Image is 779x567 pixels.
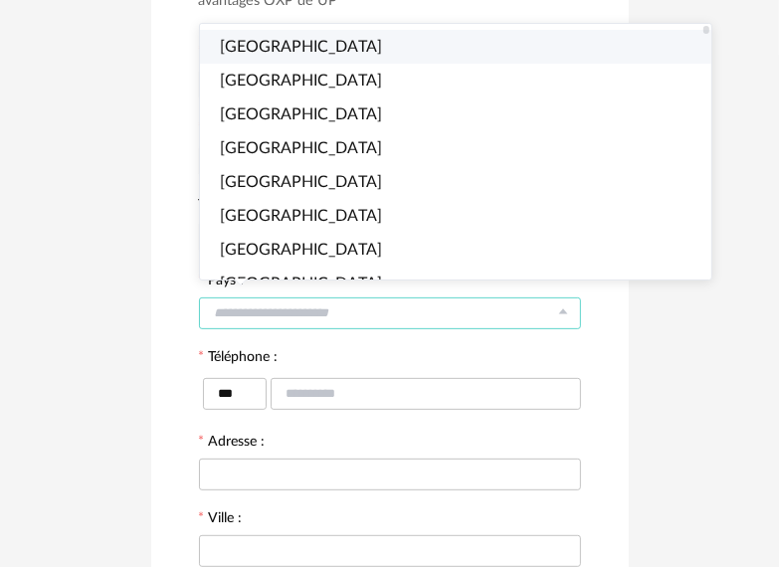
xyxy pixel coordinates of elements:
[220,106,382,122] span: [GEOGRAPHIC_DATA]
[220,174,382,190] span: [GEOGRAPHIC_DATA]
[220,73,382,89] span: [GEOGRAPHIC_DATA]
[199,274,245,291] label: Pays :
[220,140,382,156] span: [GEOGRAPHIC_DATA]
[199,350,279,368] label: Téléphone :
[199,435,266,453] label: Adresse :
[220,39,382,55] span: [GEOGRAPHIC_DATA]
[220,242,382,258] span: [GEOGRAPHIC_DATA]
[220,208,382,224] span: [GEOGRAPHIC_DATA]
[199,511,243,529] label: Ville :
